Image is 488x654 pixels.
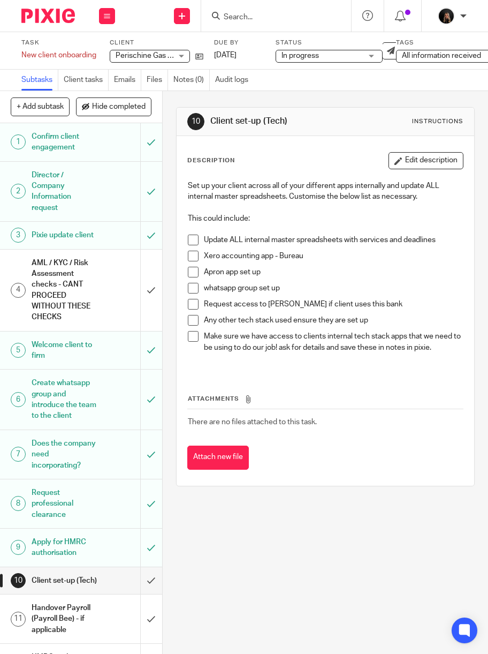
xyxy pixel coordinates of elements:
h1: Does the company need incorporating? [32,435,97,473]
h1: Request professional clearance [32,485,97,523]
h1: Client set-up (Tech) [32,573,97,589]
h1: Client set-up (Tech) [210,116,348,127]
a: Emails [114,70,141,91]
div: Instructions [412,117,463,126]
h1: Pixie update client [32,227,97,243]
p: Any other tech stack used ensure they are set up [204,315,462,326]
div: 9 [11,540,26,555]
img: 455A9867.jpg [438,7,455,25]
button: Edit description [388,152,463,169]
h1: Apply for HMRC authorisation [32,534,97,561]
p: Set up your client across all of your different apps internally and update ALL internal master sp... [188,181,462,202]
span: In progress [281,52,319,59]
h1: Create whatsapp group and introduce the team to the client [32,375,97,424]
div: 1 [11,134,26,149]
div: 3 [11,228,26,243]
button: + Add subtask [11,97,70,116]
p: Update ALL internal master spreadsheets with services and deadlines [204,235,462,245]
div: 7 [11,447,26,462]
span: [DATE] [214,51,237,59]
h1: Welcome client to firm [32,337,97,364]
img: Pixie [21,9,75,23]
a: Files [147,70,168,91]
span: Attachments [188,396,239,402]
h1: Confirm client engagement [32,129,97,156]
span: Perischine Gas Ltd [116,52,179,59]
p: This could include: [188,213,462,224]
p: whatsapp group set up [204,283,462,294]
div: 6 [11,392,26,407]
a: Notes (0) [173,70,210,91]
h1: Director / Company Information request [32,167,97,216]
div: 5 [11,343,26,358]
a: Subtasks [21,70,58,91]
button: Attach new file [187,446,249,470]
label: Status [276,39,383,47]
p: Request access to [PERSON_NAME] if client uses this bank [204,299,462,310]
p: Apron app set up [204,267,462,277]
span: There are no files attached to this task. [188,418,317,426]
div: New client onboarding [21,50,96,61]
h1: AML / KYC / Risk Assessment checks - CANT PROCEED WITHOUT THESE CHECKS [32,255,97,326]
span: Hide completed [92,103,146,111]
div: 2 [11,184,26,199]
label: Due by [214,39,262,47]
div: 4 [11,283,26,298]
div: 8 [11,496,26,511]
label: Task [21,39,96,47]
input: Search [223,13,319,22]
h1: Handover Payroll (Payroll Bee) - if applicable [32,600,97,638]
a: Client tasks [64,70,109,91]
div: 11 [11,612,26,627]
label: Client [110,39,203,47]
p: Description [187,156,235,165]
div: 10 [11,573,26,588]
button: Hide completed [76,97,151,116]
span: All information received [402,52,481,59]
a: Audit logs [215,70,254,91]
p: Make sure we have access to clients internal tech stack apps that we need to be using to do our j... [204,331,462,353]
p: Xero accounting app - Bureau [204,251,462,261]
div: 10 [187,113,204,130]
